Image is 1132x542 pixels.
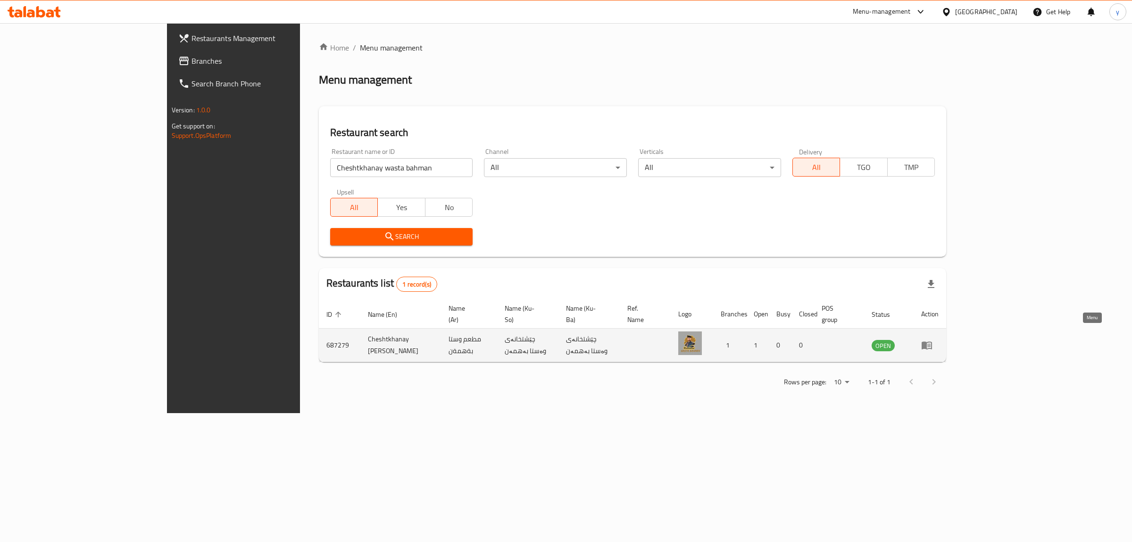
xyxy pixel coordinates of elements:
[396,277,437,292] div: Total records count
[799,148,823,155] label: Delivery
[713,300,746,329] th: Branches
[746,300,769,329] th: Open
[172,120,215,132] span: Get support on:
[914,300,946,329] th: Action
[920,273,942,296] div: Export file
[868,376,891,388] p: 1-1 of 1
[330,158,473,177] input: Search for restaurant name or ID..
[784,376,826,388] p: Rows per page:
[330,228,473,246] button: Search
[449,303,485,325] span: Name (Ar)
[1116,7,1119,17] span: y
[330,126,935,140] h2: Restaurant search
[671,300,713,329] th: Logo
[338,231,466,243] span: Search
[326,309,344,320] span: ID
[334,201,375,214] span: All
[853,6,911,17] div: Menu-management
[769,300,791,329] th: Busy
[844,161,884,174] span: TGO
[319,72,412,87] h2: Menu management
[678,331,702,355] img: Cheshtkhanay Wasta Bahman
[425,198,473,217] button: No
[429,201,469,214] span: No
[382,201,422,214] span: Yes
[172,129,232,142] a: Support.OpsPlatform
[713,329,746,362] td: 1
[337,188,354,195] label: Upsell
[171,27,356,50] a: Restaurants Management
[171,72,356,95] a: Search Branch Phone
[368,309,409,320] span: Name (En)
[891,161,932,174] span: TMP
[191,78,349,89] span: Search Branch Phone
[505,303,547,325] span: Name (Ku-So)
[191,33,349,44] span: Restaurants Management
[566,303,608,325] span: Name (Ku-Ba)
[791,329,814,362] td: 0
[171,50,356,72] a: Branches
[840,158,888,177] button: TGO
[746,329,769,362] td: 1
[872,340,895,351] span: OPEN
[627,303,659,325] span: Ref. Name
[319,42,947,53] nav: breadcrumb
[822,303,853,325] span: POS group
[955,7,1017,17] div: [GEOGRAPHIC_DATA]
[792,158,841,177] button: All
[397,280,437,289] span: 1 record(s)
[441,329,497,362] td: مطعم وستا بةهمةن
[377,198,425,217] button: Yes
[872,309,902,320] span: Status
[497,329,558,362] td: چێشتخانەی وەستا بەهمەن
[172,104,195,116] span: Version:
[191,55,349,67] span: Branches
[360,329,441,362] td: Cheshtkhanay [PERSON_NAME]
[484,158,627,177] div: All
[887,158,935,177] button: TMP
[791,300,814,329] th: Closed
[319,300,947,362] table: enhanced table
[769,329,791,362] td: 0
[638,158,781,177] div: All
[830,375,853,390] div: Rows per page:
[797,161,837,174] span: All
[330,198,378,217] button: All
[558,329,620,362] td: چێشتخانەی وەستا بەهمەن
[326,276,437,292] h2: Restaurants list
[360,42,423,53] span: Menu management
[196,104,211,116] span: 1.0.0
